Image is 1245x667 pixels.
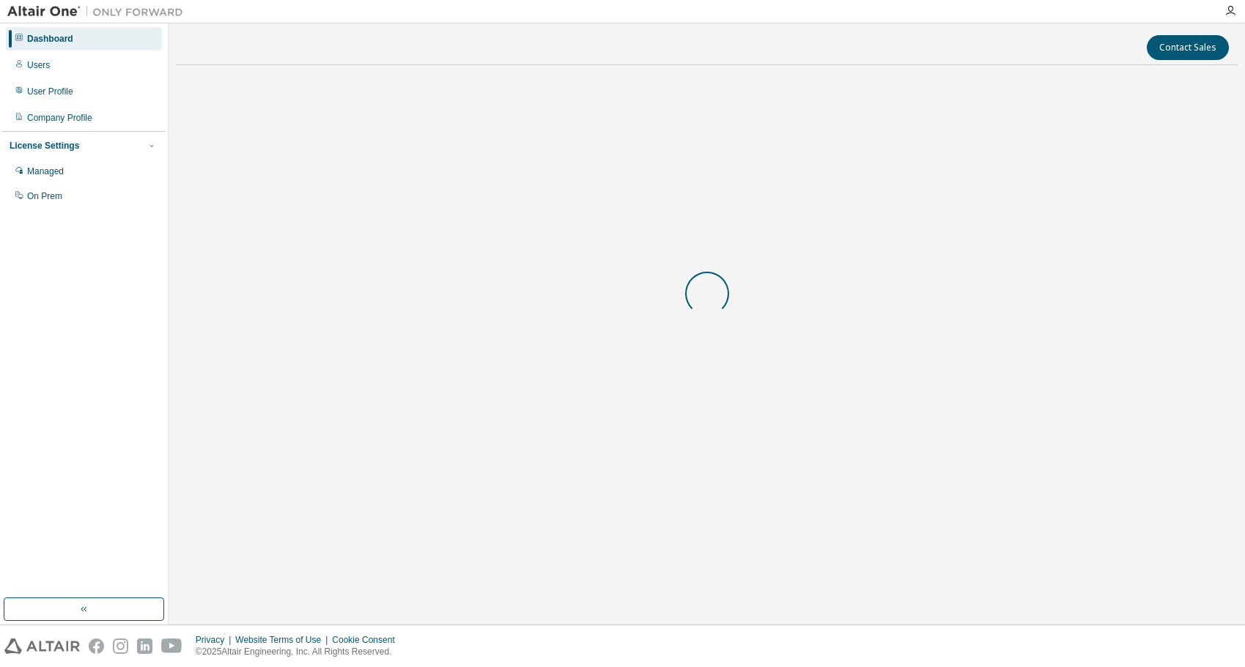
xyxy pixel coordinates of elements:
div: License Settings [10,140,79,152]
button: Contact Sales [1147,35,1229,60]
div: Managed [27,165,64,177]
div: Website Terms of Use [235,634,332,646]
img: instagram.svg [113,638,128,654]
div: Privacy [196,634,235,646]
div: Cookie Consent [332,634,403,646]
div: Users [27,59,50,71]
p: © 2025 Altair Engineering, Inc. All Rights Reserved. [196,646,404,658]
img: Altair One [7,4,191,19]
img: linkedin.svg [137,638,152,654]
div: On Prem [27,190,62,202]
div: Company Profile [27,112,92,124]
div: User Profile [27,86,73,97]
div: Dashboard [27,33,73,45]
img: altair_logo.svg [4,638,80,654]
img: facebook.svg [89,638,104,654]
img: youtube.svg [161,638,182,654]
